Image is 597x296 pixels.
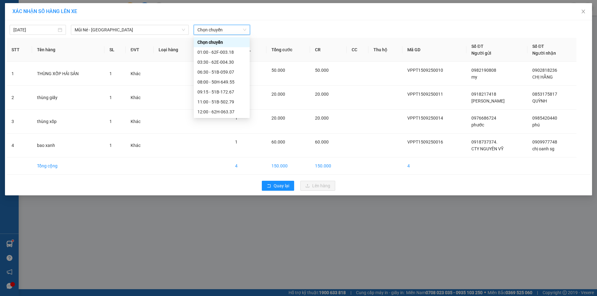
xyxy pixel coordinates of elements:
[32,110,105,134] td: thùng xốp
[154,38,195,62] th: Loại hàng
[368,38,402,62] th: Thu hộ
[59,20,109,28] div: chị oanh sg
[59,6,74,12] span: Nhận:
[197,25,246,34] span: Chọn chuyến
[532,92,557,97] span: 0853175817
[407,116,443,121] span: VPPT1509250014
[5,20,55,28] div: CTY NGUYÊN VỸ
[109,95,112,100] span: 1
[471,98,505,103] span: [PERSON_NAME]
[310,38,347,62] th: CR
[407,139,443,144] span: VPPT1509250016
[5,40,56,48] div: 60.000
[5,41,14,47] span: CR :
[5,28,55,36] div: 0918737374.
[7,62,32,86] td: 1
[230,38,266,62] th: Tổng SL
[532,68,557,73] span: 0902818236
[532,98,547,103] span: QUỲNH
[126,62,154,86] td: Khác
[32,38,105,62] th: Tên hàng
[271,92,285,97] span: 20.000
[5,5,55,20] div: VP [PERSON_NAME]
[126,86,154,110] td: Khác
[7,38,32,62] th: STT
[262,181,294,191] button: rollbackQuay lại
[471,68,496,73] span: 0982190808
[266,38,310,62] th: Tổng cước
[471,92,496,97] span: 0918217418
[347,38,368,62] th: CC
[7,110,32,134] td: 3
[32,86,105,110] td: thùng giấy
[109,143,112,148] span: 1
[407,92,443,97] span: VPPT1509250011
[402,38,467,62] th: Mã GD
[315,92,329,97] span: 20.000
[109,71,112,76] span: 1
[300,181,335,191] button: uploadLên hàng
[230,157,266,175] td: 4
[471,44,483,49] span: Số ĐT
[5,6,15,12] span: Gửi:
[104,38,126,62] th: SL
[274,182,289,189] span: Quay lại
[532,139,557,144] span: 0909977748
[532,146,554,151] span: chị oanh sg
[75,25,185,34] span: Mũi Né - Sài Gòn
[235,139,238,144] span: 1
[59,28,109,36] div: 0909977748
[7,86,32,110] td: 2
[315,139,329,144] span: 60.000
[471,139,497,144] span: 0918737374.
[59,5,109,20] div: VP [PERSON_NAME]
[532,75,553,80] span: CHỊ HẰNG
[266,157,310,175] td: 150.000
[126,38,154,62] th: ĐVT
[471,51,491,56] span: Người gửi
[109,119,112,124] span: 1
[407,68,443,73] span: VPPT1509250010
[271,139,285,144] span: 60.000
[575,3,592,20] button: Close
[126,110,154,134] td: Khác
[12,8,77,14] span: XÁC NHẬN SỐ HÀNG LÊN XE
[532,116,557,121] span: 0985420440
[532,44,544,49] span: Số ĐT
[235,92,238,97] span: 1
[471,146,503,151] span: CTY NGUYÊN VỸ
[310,157,347,175] td: 150.000
[471,75,477,80] span: my
[182,28,185,32] span: down
[581,9,586,14] span: close
[7,134,32,157] td: 4
[195,38,230,62] th: Ghi chú
[315,116,329,121] span: 20.000
[235,116,238,121] span: 1
[32,134,105,157] td: bao xanh
[402,157,467,175] td: 4
[32,157,105,175] td: Tổng cộng
[532,122,540,127] span: phú
[126,134,154,157] td: Khác
[267,184,271,189] span: rollback
[532,51,556,56] span: Người nhận
[315,68,329,73] span: 50.000
[271,68,285,73] span: 50.000
[32,62,105,86] td: THÙNG XỐP HẢI SẢN
[235,68,238,73] span: 1
[471,116,496,121] span: 0976686724
[271,116,285,121] span: 20.000
[471,122,484,127] span: phước
[13,26,57,33] input: 15/09/2025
